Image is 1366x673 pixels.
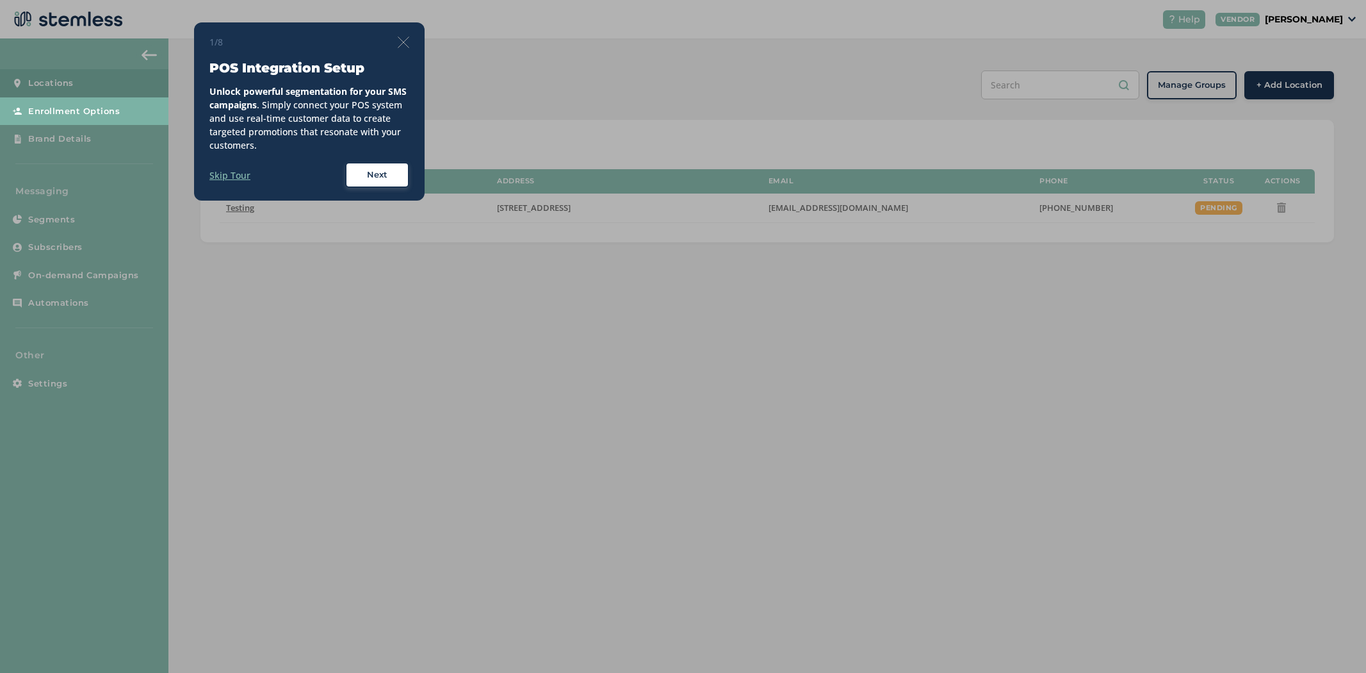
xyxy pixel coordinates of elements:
span: 1/8 [209,35,223,49]
button: Next [345,162,409,188]
div: . Simply connect your POS system and use real-time customer data to create targeted promotions th... [209,85,409,152]
strong: Unlock powerful segmentation for your SMS campaigns [209,85,407,111]
h3: POS Integration Setup [209,59,409,77]
label: Skip Tour [209,169,250,182]
span: Next [367,169,387,181]
img: icon-close-thin-accent-606ae9a3.svg [398,37,409,48]
span: Enrollment Options [28,105,120,118]
iframe: Chat Widget [1302,611,1366,673]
